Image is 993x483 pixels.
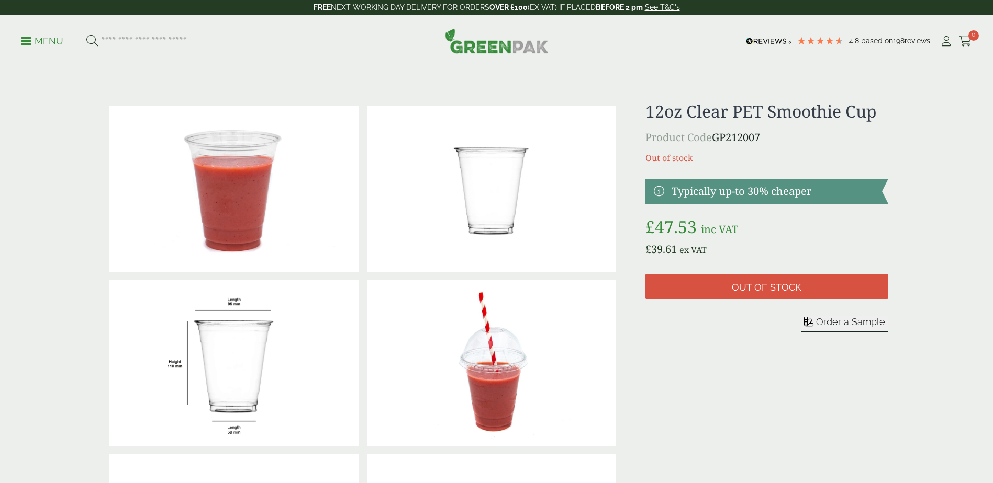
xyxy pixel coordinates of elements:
[645,130,888,145] p: GP212007
[489,3,528,11] strong: OVER £100
[849,37,861,45] span: 4.8
[645,242,677,256] bdi: 39.61
[940,36,953,47] i: My Account
[21,35,63,45] a: Menu
[21,35,63,48] p: Menu
[893,37,905,45] span: 198
[645,101,888,121] h1: 12oz Clear PET Smoothie Cup
[801,316,888,332] button: Order a Sample
[861,37,893,45] span: Based on
[367,106,616,272] img: 12oz Clear PET Smoothie Cup 0
[701,222,738,236] span: inc VAT
[645,242,651,256] span: £
[314,3,331,11] strong: FREE
[816,316,885,327] span: Order a Sample
[679,244,707,256] span: ex VAT
[797,36,844,45] div: 4.79 Stars
[645,3,680,11] a: See T&C's
[968,30,979,41] span: 0
[445,28,549,53] img: GreenPak Supplies
[645,215,655,238] span: £
[367,280,616,446] img: 12oz PET Smoothie Cup With Raspberry Smoothie With Domed Lid With Hole And Straw
[746,38,791,45] img: REVIEWS.io
[596,3,643,11] strong: BEFORE 2 pm
[732,282,801,293] span: Out of stock
[109,106,359,272] img: 12oz PET Smoothie Cup With Raspberry Smoothie No Lid
[905,37,930,45] span: reviews
[959,33,972,49] a: 0
[109,280,359,446] img: 12oz Smoothie
[645,130,712,144] span: Product Code
[959,36,972,47] i: Cart
[645,152,888,164] p: Out of stock
[645,215,697,238] bdi: 47.53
